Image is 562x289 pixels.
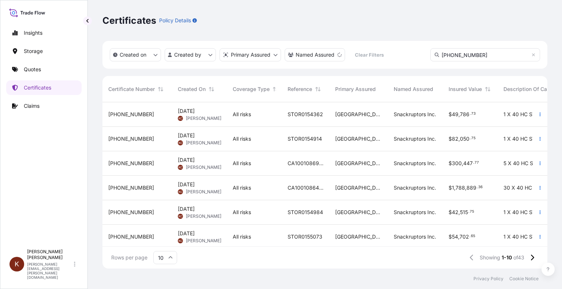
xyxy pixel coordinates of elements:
span: $ [449,136,452,141]
span: $ [449,185,452,190]
span: , [458,136,460,141]
p: Policy Details [159,17,191,24]
a: Quotes [6,62,82,77]
span: Showing [480,254,500,261]
p: Created on [120,51,146,58]
span: 300 [452,161,462,166]
span: KC [179,213,183,220]
span: [PERSON_NAME] [186,189,221,195]
span: 786 [460,112,469,117]
span: 36 [478,186,483,189]
span: $ [449,161,452,166]
span: 75 [470,210,474,213]
button: cargoOwner Filter options [285,48,345,61]
p: Created by [174,51,201,58]
span: 73 [471,113,476,115]
span: Created On [178,85,206,93]
span: , [458,234,460,239]
p: Clear Filters [355,51,384,58]
p: Insights [24,29,42,37]
span: All risks [233,135,251,142]
span: [PHONE_NUMBER] [108,135,154,142]
button: Sort [156,85,165,94]
span: Snackruptors Inc. [394,111,436,118]
span: 77 [475,161,479,164]
p: Quotes [24,66,41,73]
span: . [468,210,469,213]
p: Named Assured [296,51,334,58]
span: , [465,185,467,190]
span: 447 [463,161,473,166]
span: STOR0154914 [288,135,322,142]
span: 54 [452,234,458,239]
p: Certificates [24,84,51,91]
p: Primary Assured [231,51,270,58]
a: Storage [6,44,82,58]
span: 65 [471,235,475,237]
button: Clear Filters [349,49,390,61]
span: All risks [233,184,251,191]
span: [PHONE_NUMBER] [108,111,154,118]
span: . [469,235,471,237]
span: [DATE] [178,230,195,237]
p: Storage [24,47,43,55]
span: [DATE] [178,156,195,164]
button: createdOn Filter options [110,48,161,61]
span: . [470,113,471,115]
span: , [458,112,460,117]
span: KC [179,237,183,244]
button: distributor Filter options [220,48,281,61]
span: [PERSON_NAME] [186,238,221,244]
p: Certificates [102,15,156,26]
span: Snackruptors Inc. [394,135,436,142]
span: [PERSON_NAME] [186,115,221,121]
input: Search Certificate or Reference... [430,48,540,61]
span: [GEOGRAPHIC_DATA] [335,184,382,191]
span: [PERSON_NAME] [186,164,221,170]
a: Privacy Policy [473,276,503,282]
span: STOR0154984 [288,209,323,216]
span: 788 [456,185,465,190]
span: [PHONE_NUMBER] [108,233,154,240]
span: [GEOGRAPHIC_DATA] [335,209,382,216]
span: CA1001086452 [288,184,323,191]
a: Certificates [6,80,82,95]
span: All risks [233,233,251,240]
span: All risks [233,209,251,216]
a: Insights [6,26,82,40]
span: . [477,186,478,189]
span: [DATE] [178,205,195,213]
span: K [15,261,19,268]
span: Snackruptors Inc. [394,184,436,191]
span: STOR0155073 [288,233,322,240]
span: [GEOGRAPHIC_DATA] [335,111,382,118]
span: [DATE] [178,181,195,188]
span: 75 [471,137,476,140]
span: All risks [233,160,251,167]
span: KC [179,188,183,195]
span: All risks [233,111,251,118]
p: Cookie Notice [509,276,539,282]
span: KC [179,139,183,147]
button: Sort [314,85,322,94]
button: Sort [483,85,492,94]
span: 050 [460,136,469,141]
span: , [458,210,460,215]
span: Description Of Cargo [503,85,555,93]
span: Coverage Type [233,85,270,93]
span: . [470,137,471,140]
span: KC [179,164,183,171]
span: 82 [452,136,458,141]
span: [DATE] [178,132,195,139]
span: Primary Assured [335,85,376,93]
span: 702 [460,234,469,239]
span: 1 [452,185,454,190]
span: [DATE] [178,107,195,115]
span: $ [449,234,452,239]
span: 49 [452,112,458,117]
span: [PERSON_NAME] [186,140,221,146]
button: Sort [207,85,216,94]
span: [PHONE_NUMBER] [108,184,154,191]
p: [PERSON_NAME][EMAIL_ADDRESS][PERSON_NAME][DOMAIN_NAME] [27,262,72,280]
